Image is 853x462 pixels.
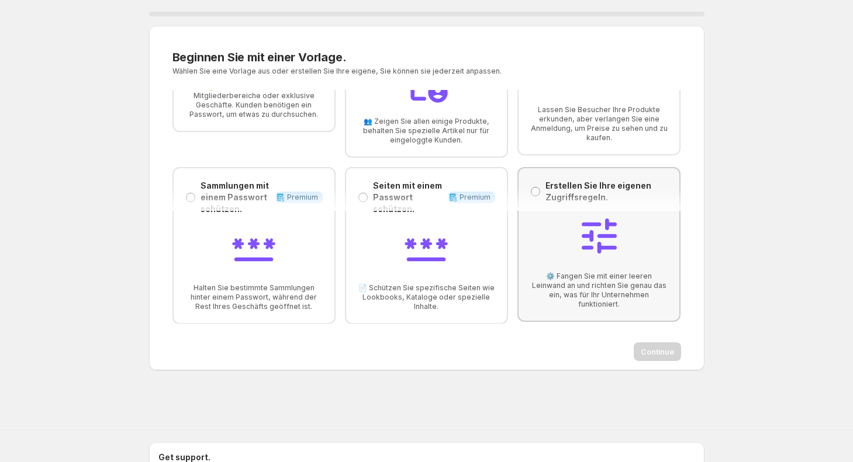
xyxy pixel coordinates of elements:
span: 👥 Zeigen Sie allen einige Produkte, behalten Sie spezielle Artikel nur für eingeloggte Kunden. [358,117,495,145]
span: Lassen Sie Besucher Ihre Produkte erkunden, aber verlangen Sie eine Anmeldung, um Preise zu sehen... [530,105,668,143]
span: ⚙️ Fangen Sie mit einer leeren Leinwand an und richten Sie genau das ein, was für Ihr Unternehmen... [530,272,668,309]
span: Premium [287,193,318,202]
p: Sammlungen mit einem Passwort schützen. [201,180,271,215]
p: Wählen Sie eine Vorlage aus oder erstellen Sie Ihre eigene, Sie können sie jederzeit anpassen. [172,67,587,76]
img: Build your own access rules [576,213,623,259]
p: Erstellen Sie Ihre eigenen Zugriffsregeln. [545,180,668,203]
span: 📄 Schützen Sie spezifische Seiten wie Lookbooks, Kataloge oder spezielle Inhalte. [358,283,495,311]
p: Seiten mit einem Passwort schützen. [373,180,443,215]
span: 🔒 Perfekt für Großhandel, Mitgliederbereiche oder exklusive Geschäfte. Kunden benötigen ein Passw... [185,82,323,119]
span: Halten Sie bestimmte Sammlungen hinter einem Passwort, während der Rest Ihres Geschäfts geöffnet ... [185,283,323,311]
span: Beginnen Sie mit einer Vorlage. [172,50,347,64]
img: Password-protect pages [403,224,450,271]
span: Premium [460,193,491,202]
img: Password-protect collections [230,224,277,271]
